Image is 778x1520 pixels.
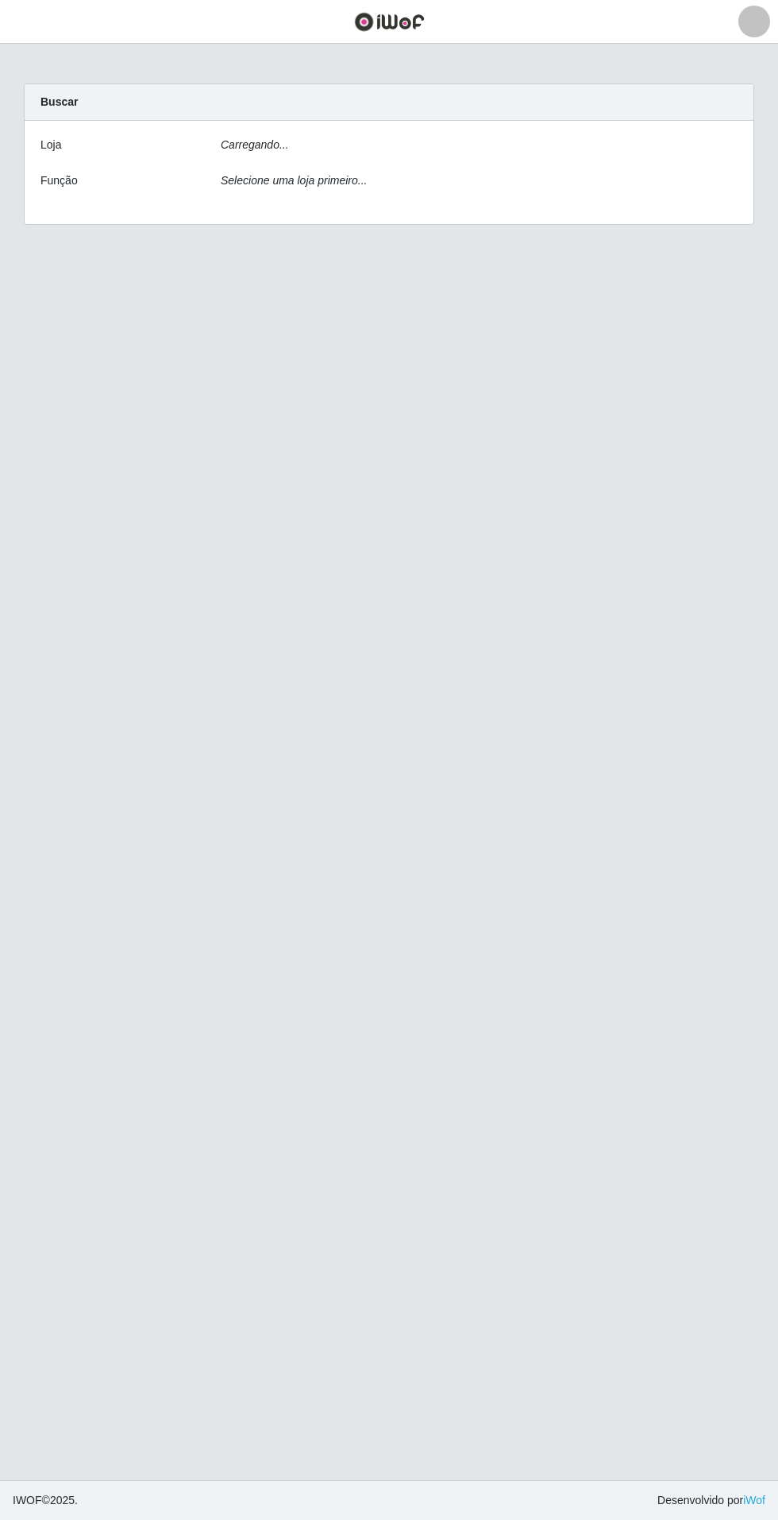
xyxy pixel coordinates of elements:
[40,95,78,108] strong: Buscar
[13,1494,42,1506] span: IWOF
[40,172,78,189] label: Função
[657,1492,765,1509] span: Desenvolvido por
[221,174,367,187] i: Selecione uma loja primeiro...
[354,12,425,32] img: CoreUI Logo
[13,1492,78,1509] span: © 2025 .
[40,137,61,153] label: Loja
[743,1494,765,1506] a: iWof
[221,138,289,151] i: Carregando...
